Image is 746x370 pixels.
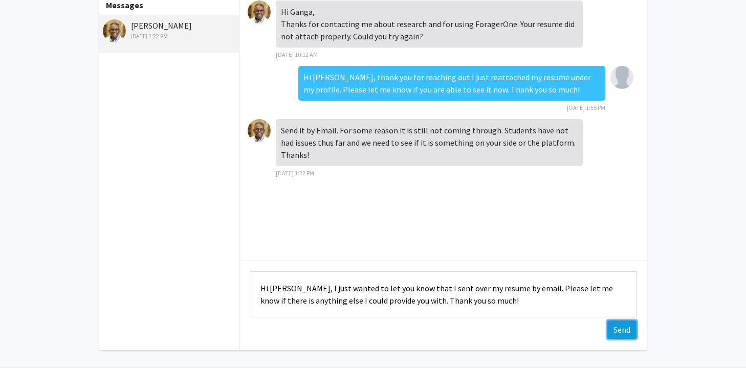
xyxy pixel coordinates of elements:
[298,66,605,101] div: Hi [PERSON_NAME], thank you for reaching out I just reattached my resume under my profile. Please...
[276,119,583,166] div: Send it by Email. For some reason it is still not coming through. Students have not had issues th...
[276,51,318,58] span: [DATE] 10:12 AM
[276,169,314,177] span: [DATE] 1:22 PM
[276,1,583,48] div: Hi Ganga, Thanks for contacting me about research and for using ForagerOne. Your resume did not a...
[250,271,637,317] textarea: Message
[567,104,605,111] span: [DATE] 1:55 PM
[103,19,236,41] div: [PERSON_NAME]
[8,324,43,362] iframe: Chat
[103,32,236,41] div: [DATE] 1:22 PM
[610,66,633,89] img: Ganga Karra
[248,1,271,24] img: Dwayne Simmons
[607,320,637,339] button: Send
[103,19,126,42] img: Dwayne Simmons
[248,119,271,142] img: Dwayne Simmons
